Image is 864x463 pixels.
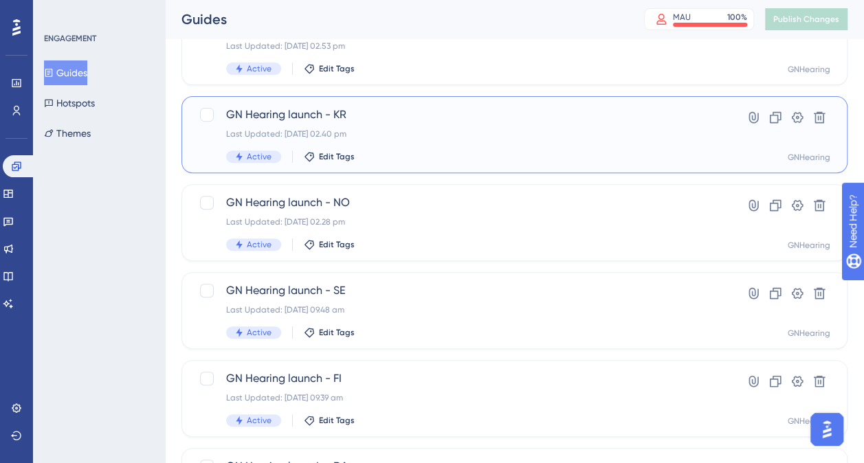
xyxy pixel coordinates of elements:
div: 100 % [727,12,747,23]
span: Active [247,151,272,162]
span: Edit Tags [319,151,355,162]
div: Last Updated: [DATE] 02.28 pm [226,216,693,227]
button: Edit Tags [304,327,355,338]
div: MAU [673,12,691,23]
div: Last Updated: [DATE] 02.53 pm [226,41,693,52]
div: GNHearing [788,64,830,75]
div: GNHearing [788,328,830,339]
button: Edit Tags [304,415,355,426]
span: Edit Tags [319,327,355,338]
div: Last Updated: [DATE] 09.39 am [226,392,693,403]
button: Themes [44,121,91,146]
span: GN Hearing launch - KR [226,106,693,123]
button: Publish Changes [765,8,848,30]
button: Hotspots [44,91,95,115]
span: Edit Tags [319,239,355,250]
span: Active [247,415,272,426]
button: Edit Tags [304,151,355,162]
span: GN Hearing launch - NO [226,194,693,211]
div: GNHearing [788,416,830,427]
div: Last Updated: [DATE] 09.48 am [226,304,693,315]
div: GNHearing [788,152,830,163]
iframe: UserGuiding AI Assistant Launcher [806,409,848,450]
span: GN Hearing launch - FI [226,370,693,387]
div: Last Updated: [DATE] 02.40 pm [226,128,693,139]
span: Active [247,63,272,74]
button: Edit Tags [304,63,355,74]
span: Edit Tags [319,415,355,426]
span: Need Help? [32,3,86,20]
span: Active [247,327,272,338]
div: GNHearing [788,240,830,251]
span: GN Hearing launch - SE [226,282,693,299]
span: Publish Changes [773,14,839,25]
div: Guides [181,10,610,29]
button: Edit Tags [304,239,355,250]
span: Active [247,239,272,250]
button: Guides [44,60,87,85]
span: Edit Tags [319,63,355,74]
div: ENGAGEMENT [44,33,96,44]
